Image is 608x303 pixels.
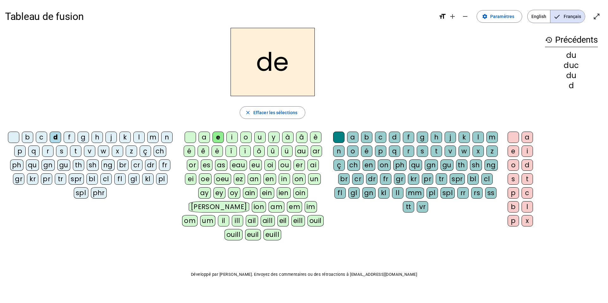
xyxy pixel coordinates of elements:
div: t [522,173,533,185]
div: o [347,145,358,157]
div: sh [87,159,99,171]
div: oe [199,173,212,185]
div: pl [156,173,168,185]
h2: de [231,28,315,96]
div: en [363,159,375,171]
div: rs [471,187,483,199]
div: ail [246,215,258,226]
span: Paramètres [490,13,514,20]
div: phr [91,187,107,199]
div: fr [380,173,391,185]
div: i [226,132,238,143]
div: o [240,132,252,143]
div: duc [545,62,598,69]
div: fl [114,173,126,185]
div: tr [55,173,66,185]
div: ouil [307,215,324,226]
div: il [218,215,229,226]
div: t [70,145,81,157]
div: ai [307,159,319,171]
div: ch [347,159,360,171]
p: Développé par [PERSON_NAME]. Envoyez des commentaires ou des rétroactions à [EMAIL_ADDRESS][DOMAI... [5,271,603,278]
div: é [361,145,372,157]
div: ei [185,173,196,185]
div: a [522,132,533,143]
div: b [22,132,33,143]
div: gl [348,187,360,199]
h3: Précédents [545,33,598,47]
div: pr [41,173,52,185]
div: spl [440,187,455,199]
div: ng [101,159,115,171]
mat-icon: format_size [439,13,446,20]
div: î [225,145,237,157]
div: du [545,52,598,59]
div: è [310,132,321,143]
h1: Tableau de fusion [5,6,434,27]
div: e [508,145,519,157]
div: v [84,145,95,157]
div: ion [252,201,266,213]
div: eau [230,159,247,171]
div: h [431,132,442,143]
div: pr [422,173,433,185]
div: c [522,187,533,199]
div: w [98,145,109,157]
div: m [147,132,159,143]
div: r [403,145,414,157]
div: eu [250,159,262,171]
div: cr [352,173,364,185]
div: ein [260,187,274,199]
div: du [545,72,598,79]
div: n [161,132,173,143]
div: q [28,145,40,157]
div: sh [470,159,482,171]
div: br [117,159,129,171]
div: oi [264,159,276,171]
div: oeu [214,173,231,185]
div: ou [278,159,291,171]
div: a [199,132,210,143]
div: un [308,173,321,185]
div: ç [333,159,345,171]
div: cr [131,159,142,171]
mat-icon: history [545,36,553,44]
div: cl [481,173,493,185]
div: ar [311,145,322,157]
div: x [522,215,533,226]
div: dr [366,173,377,185]
div: as [215,159,227,171]
div: qu [409,159,422,171]
div: ü [281,145,293,157]
button: Diminuer la taille de la police [459,10,472,23]
div: ï [239,145,251,157]
div: b [508,201,519,213]
button: Effacer les sélections [240,106,305,119]
mat-icon: open_in_full [593,13,600,20]
div: [PERSON_NAME] [189,201,249,213]
div: w [459,145,470,157]
div: gr [13,173,24,185]
div: gn [362,187,376,199]
div: ay [198,187,211,199]
div: kl [378,187,389,199]
div: r [42,145,54,157]
div: s [417,145,428,157]
div: or [187,159,198,171]
div: â [296,132,307,143]
mat-button-toggle-group: Language selection [527,10,585,23]
div: euil [245,229,261,240]
div: eill [291,215,305,226]
div: gl [128,173,140,185]
div: j [105,132,117,143]
div: ph [10,159,23,171]
div: bl [467,173,479,185]
div: s [56,145,67,157]
div: ph [393,159,407,171]
div: d [389,132,400,143]
div: gu [57,159,70,171]
mat-icon: settings [482,14,488,19]
div: f [403,132,414,143]
div: m [486,132,498,143]
div: en [263,173,276,185]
